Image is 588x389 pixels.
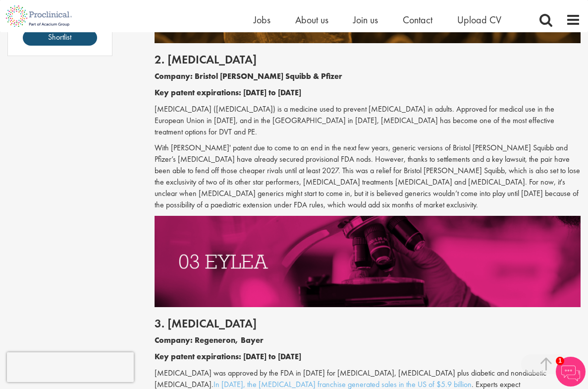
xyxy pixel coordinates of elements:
b: Company: Bristol [PERSON_NAME] Squibb & Pfizer [155,71,342,81]
b: Key patent expirations: [DATE] to [DATE] [155,87,301,98]
h2: 2. [MEDICAL_DATA] [155,53,581,66]
b: Company: Regeneron, Bayer [155,335,264,345]
img: Chatbot [556,357,586,387]
span: 1 [556,357,564,365]
a: Jobs [254,13,270,26]
h2: 3. [MEDICAL_DATA] [155,317,581,330]
b: Key patent expirations: [DATE] to [DATE] [155,351,301,362]
p: With [PERSON_NAME]' patent due to come to an end in the next few years, generic versions of Brist... [155,142,581,210]
a: About us [295,13,328,26]
a: Join us [353,13,378,26]
a: Upload CV [457,13,501,26]
a: Shortlist [23,30,97,46]
a: Contact [403,13,432,26]
iframe: reCAPTCHA [7,352,134,382]
p: [MEDICAL_DATA] ([MEDICAL_DATA]) is a medicine used to prevent [MEDICAL_DATA] in adults. Approved ... [155,104,581,138]
img: Drugs with patents due to expire Eylea [155,216,581,307]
